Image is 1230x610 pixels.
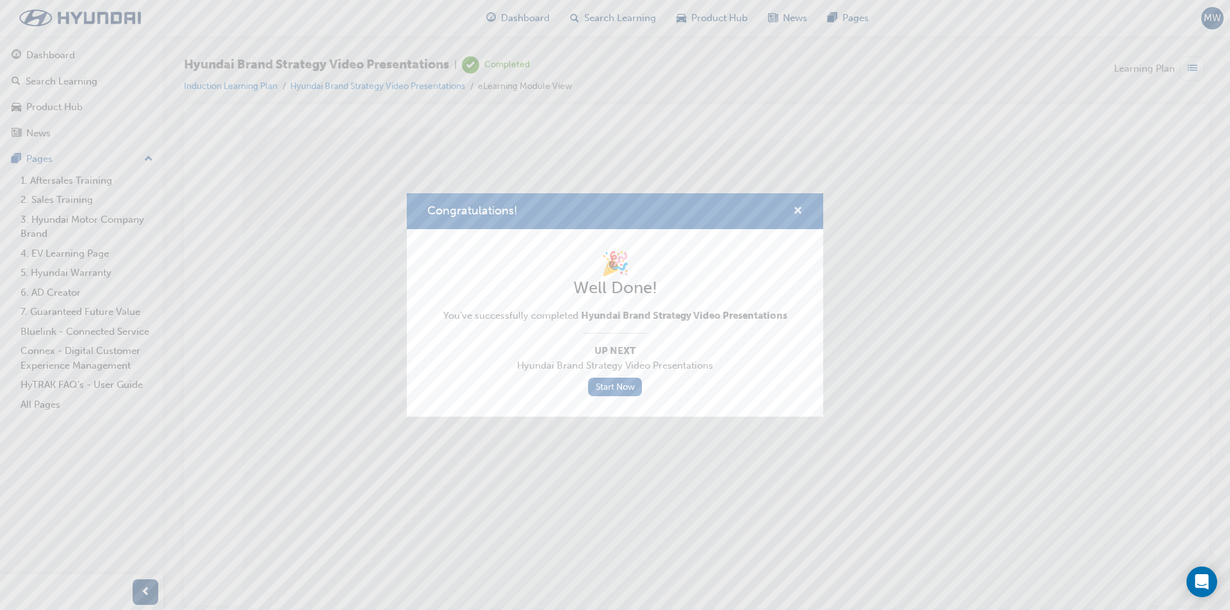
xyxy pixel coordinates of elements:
span: cross-icon [793,206,803,218]
span: Hyundai Brand Strategy Video Presentations [581,310,787,321]
h2: Well Done! [443,278,787,298]
div: Open Intercom Messenger [1186,566,1217,597]
span: Up Next [443,344,787,358]
a: Start Now [588,378,642,396]
h1: 🎉 [443,250,787,278]
button: cross-icon [793,204,803,220]
span: Congratulations! [427,204,518,218]
div: Congratulations! [407,193,823,417]
span: You've successfully completed [443,310,787,321]
span: Hyundai Brand Strategy Video Presentations [443,358,787,373]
